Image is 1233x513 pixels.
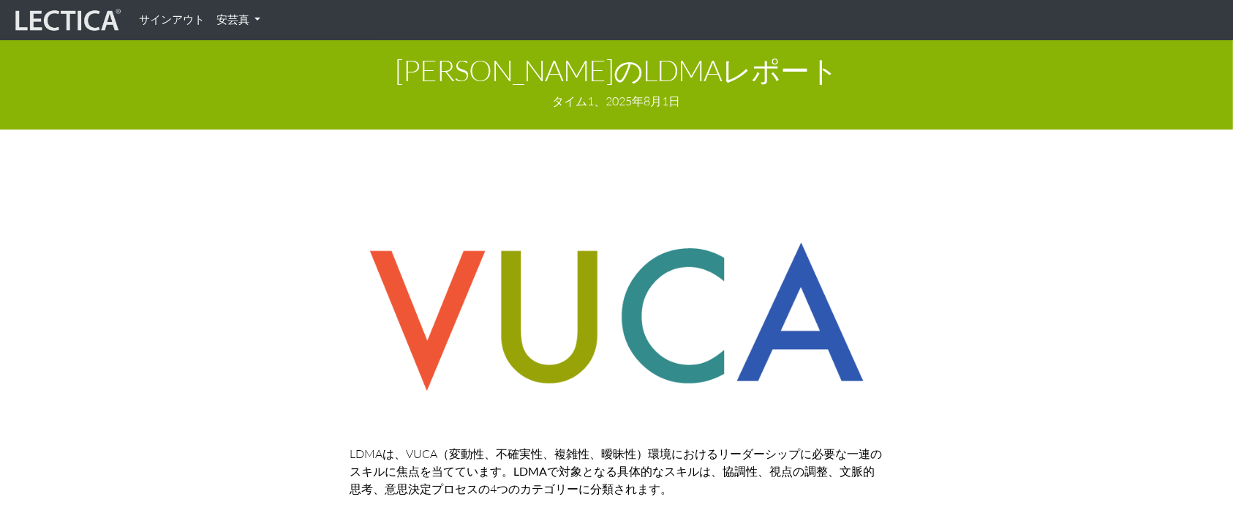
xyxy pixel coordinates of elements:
[12,7,121,34] img: レクティカルライブ
[502,464,547,478] font: 。LDMA
[617,464,641,479] font: 具体
[553,94,681,108] font: タイム1、2025年8月1日
[216,12,249,26] font: 安芸真
[133,6,211,34] a: サインアウト
[211,6,266,34] a: 安芸真
[641,464,652,478] font: 的
[559,464,582,478] font: 対象
[594,464,617,478] font: なる
[350,464,875,496] font: なスキルは、協調性、視点の調整、文脈的思考、意思決定プロセスの4つのカテゴリーに分類されます。
[582,464,594,479] font: と
[350,446,882,479] font: LDMAは、VUCA（変動性、不確実性、複雑性、曖昧性）環境におけるリーダーシップに必要な一連のスキルに焦点を当てています
[547,464,559,479] font: で
[139,12,205,26] font: サインアウト
[350,224,883,410] img: VUCAスキル
[395,52,838,88] font: [PERSON_NAME]のLDMAレポート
